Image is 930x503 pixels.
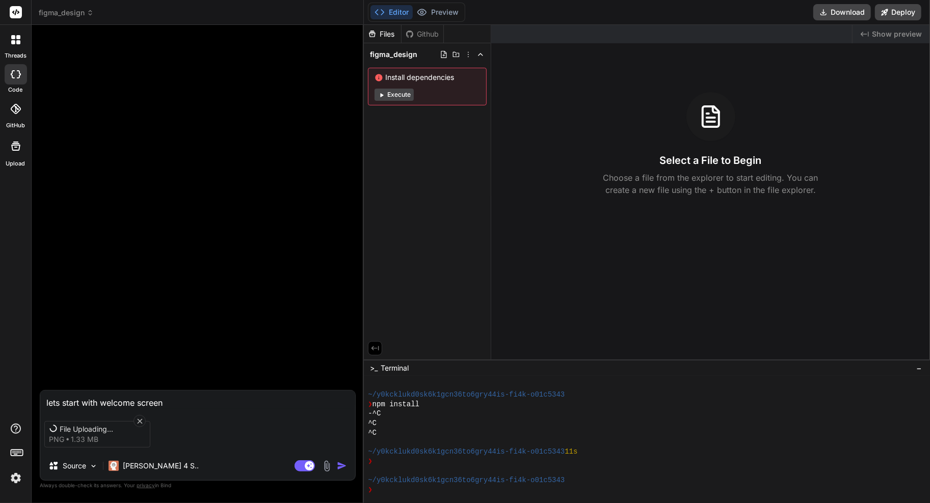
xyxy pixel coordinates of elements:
[60,424,141,434] span: File Uploading...
[321,460,333,472] img: attachment
[63,461,86,471] p: Source
[6,121,25,130] label: GitHub
[368,400,372,409] span: ❯
[5,51,26,60] label: threads
[368,390,565,400] span: ~/y0kcklukd0sk6k1gcn36to6gry44is-fi4k-o01c5343
[370,5,413,19] button: Editor
[337,461,347,471] img: icon
[914,360,924,376] button: −
[413,5,463,19] button: Preview
[7,469,24,487] img: settings
[368,476,565,485] span: ~/y0kcklukd0sk6k1gcn36to6gry44is-fi4k-o01c5343
[368,418,377,428] span: ^C
[49,434,64,444] span: png
[368,485,372,495] span: ❯
[9,86,23,94] label: code
[39,8,94,18] span: figma_design
[370,49,417,60] span: figma_design
[368,457,372,466] span: ❯
[565,447,577,457] span: 11s
[872,29,922,39] span: Show preview
[6,159,25,168] label: Upload
[597,172,825,196] p: Choose a file from the explorer to start editing. You can create a new file using the + button in...
[40,481,356,490] p: Always double-check its answers. Your in Bind
[368,428,377,438] span: ^C
[40,390,355,409] textarea: lets start with welcome screen
[381,363,409,373] span: Terminal
[71,434,98,444] span: 1.33 MB
[660,153,762,167] h3: Select a File to Begin
[916,363,922,373] span: −
[89,462,98,470] img: Pick Models
[368,409,381,418] span: -^C
[368,447,565,457] span: ~/y0kcklukd0sk6k1gcn36to6gry44is-fi4k-o01c5343
[813,4,871,20] button: Download
[123,461,199,471] p: [PERSON_NAME] 4 S..
[375,72,480,82] span: Install dependencies
[375,89,414,101] button: Execute
[875,4,921,20] button: Deploy
[109,461,119,471] img: Claude 4 Sonnet
[373,400,419,409] span: npm install
[137,482,155,488] span: privacy
[364,29,401,39] div: Files
[370,363,378,373] span: >_
[402,29,443,39] div: Github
